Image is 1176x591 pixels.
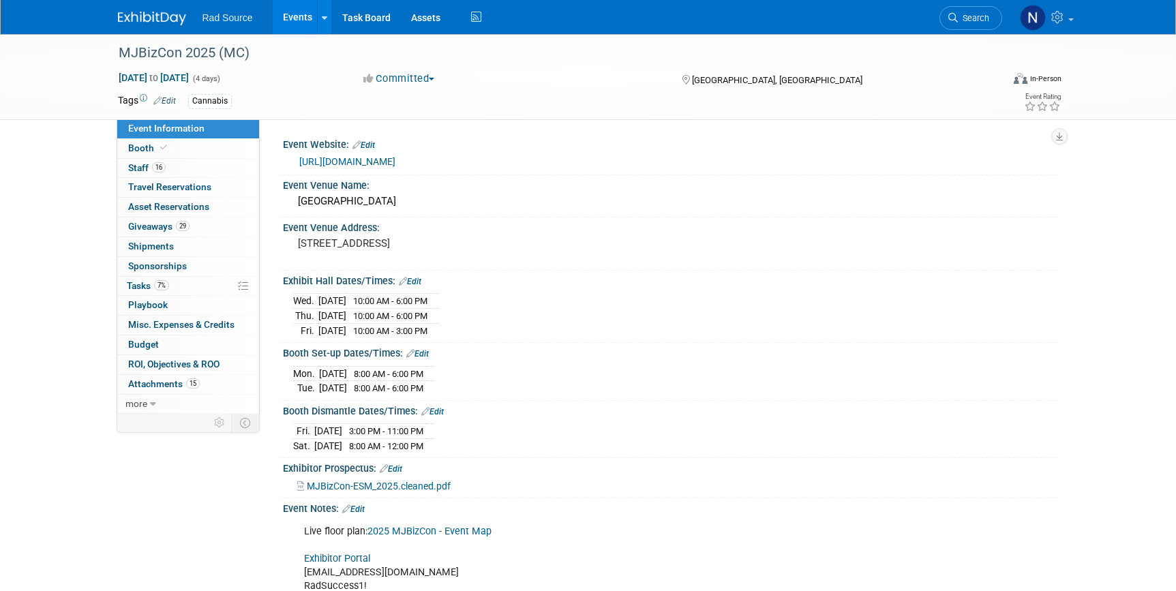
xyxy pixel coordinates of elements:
a: Staff16 [117,159,259,178]
span: 7% [154,280,169,290]
a: Attachments15 [117,375,259,394]
a: Edit [352,140,375,150]
span: Search [958,13,989,23]
td: Wed. [293,294,318,309]
td: Personalize Event Tab Strip [208,414,232,431]
span: 3:00 PM - 11:00 PM [349,426,423,436]
div: Cannabis [188,94,232,108]
a: Sponsorships [117,257,259,276]
span: Staff [128,162,166,173]
img: Format-Inperson.png [1014,73,1027,84]
span: 10:00 AM - 3:00 PM [353,326,427,336]
td: [DATE] [314,424,342,439]
a: Asset Reservations [117,198,259,217]
a: [URL][DOMAIN_NAME] [299,156,395,167]
span: 8:00 AM - 12:00 PM [349,441,423,451]
span: 10:00 AM - 6:00 PM [353,311,427,321]
span: Tasks [127,280,169,291]
span: Asset Reservations [128,201,209,212]
span: Sponsorships [128,260,187,271]
td: Sat. [293,438,314,453]
div: Event Venue Address: [283,217,1059,234]
a: Event Information [117,119,259,138]
a: MJBizCon-ESM_2025.cleaned.pdf [297,481,451,491]
td: Tue. [293,381,319,395]
img: Nicole Bailey [1020,5,1046,31]
span: 15 [186,378,200,389]
a: Booth [117,139,259,158]
span: 29 [176,221,190,231]
img: ExhibitDay [118,12,186,25]
span: 16 [152,162,166,172]
div: Booth Dismantle Dates/Times: [283,401,1059,419]
span: more [125,398,147,409]
button: Committed [359,72,440,86]
a: Edit [406,349,429,359]
a: Tasks7% [117,277,259,296]
div: In-Person [1029,74,1061,84]
a: Misc. Expenses & Credits [117,316,259,335]
span: [DATE] [DATE] [118,72,190,84]
a: Budget [117,335,259,354]
td: [DATE] [319,381,347,395]
div: MJBizCon 2025 (MC) [114,41,982,65]
div: Event Notes: [283,498,1059,516]
td: [DATE] [318,309,346,324]
a: Edit [153,96,176,106]
span: MJBizCon-ESM_2025.cleaned.pdf [307,481,451,491]
span: Event Information [128,123,205,134]
td: Mon. [293,366,319,381]
a: Edit [399,277,421,286]
div: Event Rating [1024,93,1061,100]
span: [GEOGRAPHIC_DATA], [GEOGRAPHIC_DATA] [692,75,862,85]
span: to [147,72,160,83]
span: Budget [128,339,159,350]
span: 8:00 AM - 6:00 PM [354,369,423,379]
div: Exhibitor Prospectus: [283,458,1059,476]
a: more [117,395,259,414]
a: Shipments [117,237,259,256]
td: Fri. [293,323,318,337]
div: Event Venue Name: [283,175,1059,192]
div: Event Format [922,71,1062,91]
td: [DATE] [319,366,347,381]
td: [DATE] [318,294,346,309]
span: (4 days) [192,74,220,83]
span: Travel Reservations [128,181,211,192]
a: Search [939,6,1002,30]
td: [DATE] [314,438,342,453]
a: ROI, Objectives & ROO [117,355,259,374]
span: 10:00 AM - 6:00 PM [353,296,427,306]
td: Tags [118,93,176,109]
td: Toggle Event Tabs [231,414,259,431]
a: Travel Reservations [117,178,259,197]
a: 2025 MJBizCon - Event Map [367,526,492,537]
a: Edit [421,407,444,416]
a: Edit [380,464,402,474]
div: Booth Set-up Dates/Times: [283,343,1059,361]
span: Shipments [128,241,174,252]
td: [DATE] [318,323,346,337]
span: ROI, Objectives & ROO [128,359,220,369]
td: Fri. [293,424,314,439]
i: Booth reservation complete [160,144,167,151]
td: Thu. [293,309,318,324]
div: [GEOGRAPHIC_DATA] [293,191,1049,212]
span: Playbook [128,299,168,310]
div: Event Website: [283,134,1059,152]
a: Exhibitor Portal [304,553,370,564]
span: Booth [128,142,170,153]
a: Playbook [117,296,259,315]
span: Attachments [128,378,200,389]
span: Giveaways [128,221,190,232]
span: Misc. Expenses & Credits [128,319,235,330]
span: 8:00 AM - 6:00 PM [354,383,423,393]
span: Rad Source [202,12,253,23]
pre: [STREET_ADDRESS] [298,237,591,249]
a: Giveaways29 [117,217,259,237]
div: Exhibit Hall Dates/Times: [283,271,1059,288]
a: Edit [342,504,365,514]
